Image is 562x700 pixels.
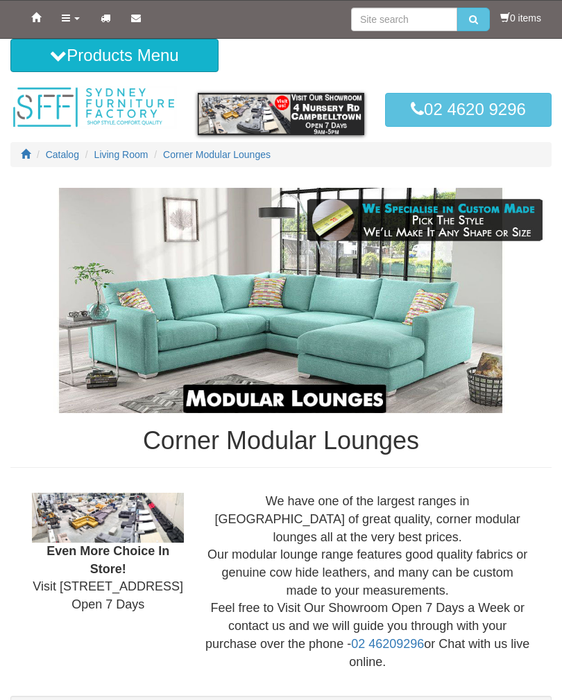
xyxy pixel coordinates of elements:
img: Sydney Furniture Factory [10,86,177,129]
li: 0 items [500,11,541,25]
button: Products Menu [10,39,219,72]
div: Visit [STREET_ADDRESS] Open 7 Days [22,493,194,614]
a: Catalog [46,149,79,160]
b: Even More Choice In Store! [46,544,169,576]
img: Corner Modular Lounges [10,188,552,413]
h1: Corner Modular Lounges [10,427,552,455]
input: Site search [351,8,457,31]
div: We have one of the largest ranges in [GEOGRAPHIC_DATA] of great quality, corner modular lounges a... [194,493,540,671]
a: Corner Modular Lounges [163,149,271,160]
a: 02 46209296 [351,637,424,651]
a: Living Room [94,149,148,160]
a: 02 4620 9296 [385,93,552,126]
img: showroom.gif [198,93,364,134]
img: Showroom [32,493,184,543]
